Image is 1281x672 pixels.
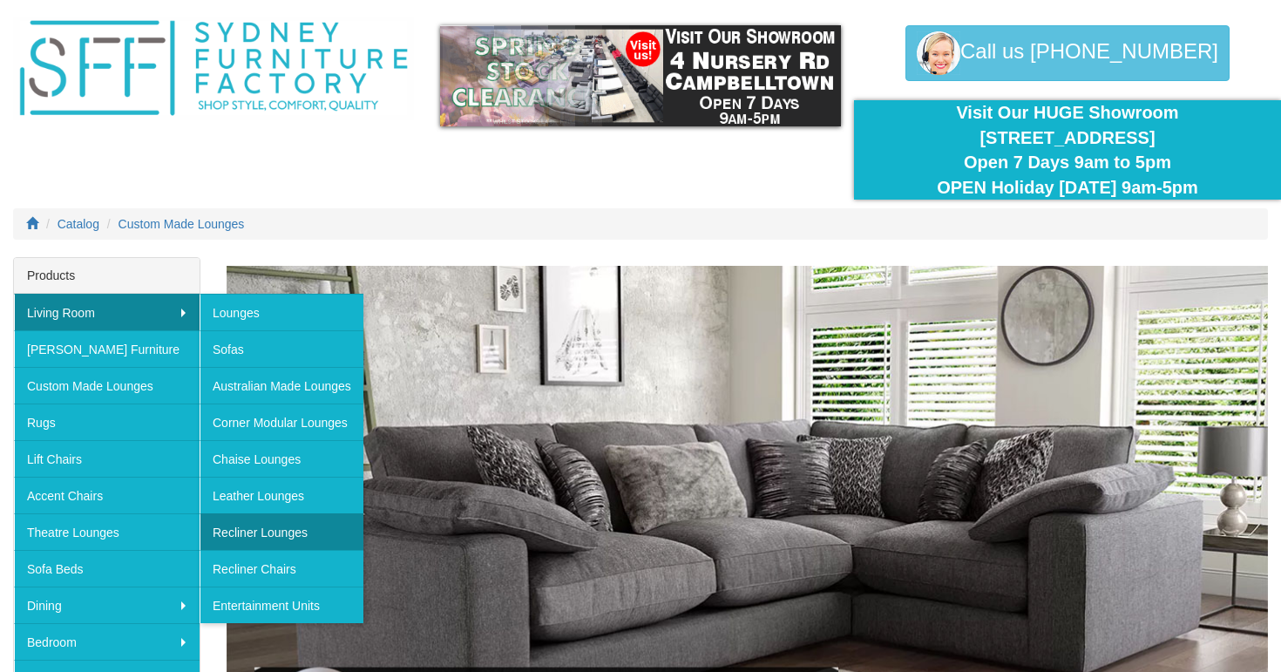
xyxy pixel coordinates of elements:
a: Lift Chairs [14,440,200,477]
a: Australian Made Lounges [200,367,363,404]
a: Recliner Chairs [200,550,363,587]
img: showroom.gif [440,25,841,126]
a: Catalog [58,217,99,231]
div: Visit Our HUGE Showroom [STREET_ADDRESS] Open 7 Days 9am to 5pm OPEN Holiday [DATE] 9am-5pm [867,100,1268,200]
a: Rugs [14,404,200,440]
a: [PERSON_NAME] Furniture [14,330,200,367]
a: Leather Lounges [200,477,363,513]
div: Products [14,258,200,294]
a: Corner Modular Lounges [200,404,363,440]
a: Theatre Lounges [14,513,200,550]
a: Accent Chairs [14,477,200,513]
a: Recliner Lounges [200,513,363,550]
a: Custom Made Lounges [14,367,200,404]
img: Sydney Furniture Factory [13,17,414,120]
a: Dining [14,587,200,623]
a: Living Room [14,294,200,330]
a: Entertainment Units [200,587,363,623]
a: Custom Made Lounges [119,217,245,231]
a: Sofas [200,330,363,367]
a: Bedroom [14,623,200,660]
a: Lounges [200,294,363,330]
a: Sofa Beds [14,550,200,587]
a: Chaise Lounges [200,440,363,477]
